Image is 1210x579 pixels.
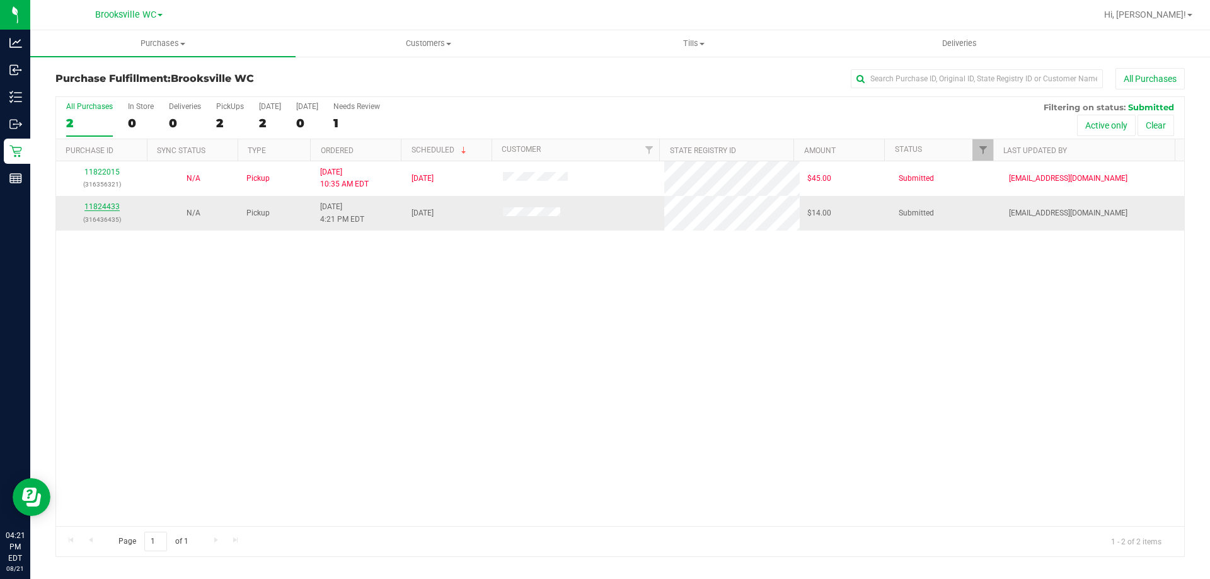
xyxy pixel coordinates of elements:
div: 0 [296,116,318,130]
span: Submitted [899,173,934,185]
div: PickUps [216,102,244,111]
span: Filtering on status: [1044,102,1126,112]
span: 1 - 2 of 2 items [1101,532,1172,551]
a: Ordered [321,146,354,155]
p: 08/21 [6,564,25,573]
span: Hi, [PERSON_NAME]! [1104,9,1186,20]
p: (316436435) [64,214,140,226]
div: Needs Review [333,102,380,111]
button: N/A [187,207,200,219]
span: Brooksville WC [95,9,156,20]
button: Clear [1138,115,1174,136]
a: Type [248,146,266,155]
a: Tills [561,30,826,57]
div: 2 [66,116,113,130]
span: Not Applicable [187,209,200,217]
p: 04:21 PM EDT [6,530,25,564]
input: Search Purchase ID, Original ID, State Registry ID or Customer Name... [851,69,1103,88]
div: 2 [259,116,281,130]
div: [DATE] [259,102,281,111]
a: Last Updated By [1003,146,1067,155]
span: [EMAIL_ADDRESS][DOMAIN_NAME] [1009,207,1127,219]
span: Submitted [899,207,934,219]
a: 11822015 [84,168,120,176]
span: [DATE] 4:21 PM EDT [320,201,364,225]
span: Brooksville WC [171,72,254,84]
span: Page of 1 [108,532,199,551]
div: 2 [216,116,244,130]
a: Customer [502,145,541,154]
span: Submitted [1128,102,1174,112]
inline-svg: Retail [9,145,22,158]
a: Status [895,145,922,154]
p: (316356321) [64,178,140,190]
inline-svg: Outbound [9,118,22,130]
a: State Registry ID [670,146,736,155]
h3: Purchase Fulfillment: [55,73,432,84]
a: Purchase ID [66,146,113,155]
a: Filter [972,139,993,161]
button: All Purchases [1115,68,1185,89]
div: All Purchases [66,102,113,111]
div: [DATE] [296,102,318,111]
div: 0 [128,116,154,130]
a: Deliveries [827,30,1092,57]
a: Amount [804,146,836,155]
span: Pickup [246,207,270,219]
a: Scheduled [412,146,469,154]
button: Active only [1077,115,1136,136]
div: 0 [169,116,201,130]
div: 1 [333,116,380,130]
a: Customers [296,30,561,57]
a: Purchases [30,30,296,57]
span: Customers [296,38,560,49]
div: Deliveries [169,102,201,111]
iframe: Resource center [13,478,50,516]
span: Deliveries [925,38,994,49]
inline-svg: Analytics [9,37,22,49]
span: Purchases [30,38,296,49]
inline-svg: Inventory [9,91,22,103]
span: Tills [562,38,826,49]
span: [DATE] [412,207,434,219]
inline-svg: Inbound [9,64,22,76]
a: Sync Status [157,146,205,155]
input: 1 [144,532,167,551]
a: Filter [638,139,659,161]
div: In Store [128,102,154,111]
button: N/A [187,173,200,185]
inline-svg: Reports [9,172,22,185]
span: [DATE] 10:35 AM EDT [320,166,369,190]
a: 11824433 [84,202,120,211]
span: Pickup [246,173,270,185]
span: [EMAIL_ADDRESS][DOMAIN_NAME] [1009,173,1127,185]
span: $14.00 [807,207,831,219]
span: $45.00 [807,173,831,185]
span: Not Applicable [187,174,200,183]
span: [DATE] [412,173,434,185]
